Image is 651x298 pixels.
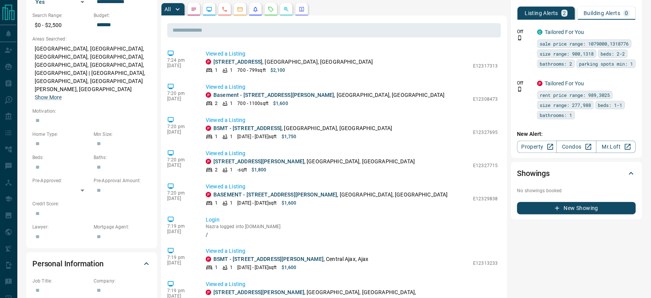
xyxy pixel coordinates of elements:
[35,93,62,102] button: Show More
[215,100,218,107] p: 2
[237,264,277,271] p: [DATE] - [DATE] sqft
[215,67,218,74] p: 1
[213,191,337,198] a: BASEMENT - [STREET_ADDRESS][PERSON_NAME]
[32,278,90,284] p: Job Title:
[94,278,151,284] p: Company:
[167,229,194,234] p: [DATE]
[206,116,498,124] p: Viewed a Listing
[473,96,498,103] p: E12308473
[237,67,265,74] p: 700 - 799 sqft
[517,35,522,41] svg: Push Notification Only
[167,63,194,68] p: [DATE]
[206,192,211,197] div: property.ca
[167,288,194,293] p: 7:19 pm
[517,141,557,153] a: Property
[167,129,194,135] p: [DATE]
[206,92,211,98] div: property.ca
[563,10,566,16] p: 2
[281,200,296,207] p: $1,600
[167,96,194,102] p: [DATE]
[206,149,498,157] p: Viewed a Listing
[206,232,498,238] a: /
[167,58,194,63] p: 7:24 pm
[517,80,532,86] p: Off
[32,177,90,184] p: Pre-Approved:
[167,157,194,163] p: 7:20 pm
[545,80,584,86] a: Tailored For You
[94,131,151,138] p: Min Size:
[230,67,233,74] p: 1
[215,166,218,173] p: 2
[540,50,594,58] span: size range: 900,1318
[473,260,498,267] p: E12313233
[252,6,258,12] svg: Listing Alerts
[252,166,267,173] p: $1,800
[237,133,277,140] p: [DATE] - [DATE] sqft
[556,141,596,153] a: Condos
[32,108,151,115] p: Motivation:
[32,223,90,230] p: Lawyer:
[206,83,498,91] p: Viewed a Listing
[270,67,285,74] p: $2,100
[517,187,636,194] p: No showings booked
[167,255,194,260] p: 7:19 pm
[94,223,151,230] p: Mortgage Agent:
[584,10,620,16] p: Building Alerts
[213,91,445,99] p: , [GEOGRAPHIC_DATA], [GEOGRAPHIC_DATA]
[517,28,532,35] p: Off
[213,256,324,262] a: BSMT - [STREET_ADDRESS][PERSON_NAME]
[167,196,194,201] p: [DATE]
[230,200,233,207] p: 1
[230,264,233,271] p: 1
[473,162,498,169] p: E12327715
[215,264,218,271] p: 1
[32,42,151,104] p: [GEOGRAPHIC_DATA], [GEOGRAPHIC_DATA], [GEOGRAPHIC_DATA], [GEOGRAPHIC_DATA], [GEOGRAPHIC_DATA], [G...
[32,257,104,270] h2: Personal Information
[299,6,305,12] svg: Agent Actions
[206,125,211,131] div: property.ca
[473,195,498,202] p: E12329838
[517,164,636,183] div: Showings
[213,191,448,199] p: , [GEOGRAPHIC_DATA], [GEOGRAPHIC_DATA]
[167,260,194,266] p: [DATE]
[237,200,277,207] p: [DATE] - [DATE] sqft
[473,129,498,136] p: E12327695
[625,10,628,16] p: 0
[94,12,151,19] p: Budget:
[237,6,243,12] svg: Emails
[273,100,288,107] p: $1,600
[164,7,171,12] p: All
[537,29,542,35] div: condos.ca
[540,101,591,109] span: size range: 277,988
[206,159,211,164] div: property.ca
[206,216,498,224] p: Login
[540,60,572,68] span: bathrooms: 2
[517,86,522,92] svg: Push Notification Only
[167,190,194,196] p: 7:20 pm
[32,200,151,207] p: Credit Score:
[213,289,304,295] a: [STREET_ADDRESS][PERSON_NAME]
[281,264,296,271] p: $1,600
[281,133,296,140] p: $1,750
[94,154,151,161] p: Baths:
[537,81,542,86] div: property.ca
[167,91,194,96] p: 7:20 pm
[540,111,572,119] span: bathrooms: 1
[213,59,262,65] a: [STREET_ADDRESS]
[215,200,218,207] p: 1
[206,256,211,262] div: property.ca
[215,133,218,140] p: 1
[525,10,558,16] p: Listing Alerts
[94,177,151,184] p: Pre-Approval Amount:
[213,255,368,263] p: , Central Ajax, Ajax
[601,50,625,58] span: beds: 2-2
[517,202,636,214] button: New Showing
[540,91,610,99] span: rent price range: 989,3025
[206,50,498,58] p: Viewed a Listing
[213,125,282,131] a: BSMT - [STREET_ADDRESS]
[32,254,151,273] div: Personal Information
[167,223,194,229] p: 7:19 pm
[32,36,151,42] p: Areas Searched:
[191,6,197,12] svg: Notes
[32,12,90,19] p: Search Range:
